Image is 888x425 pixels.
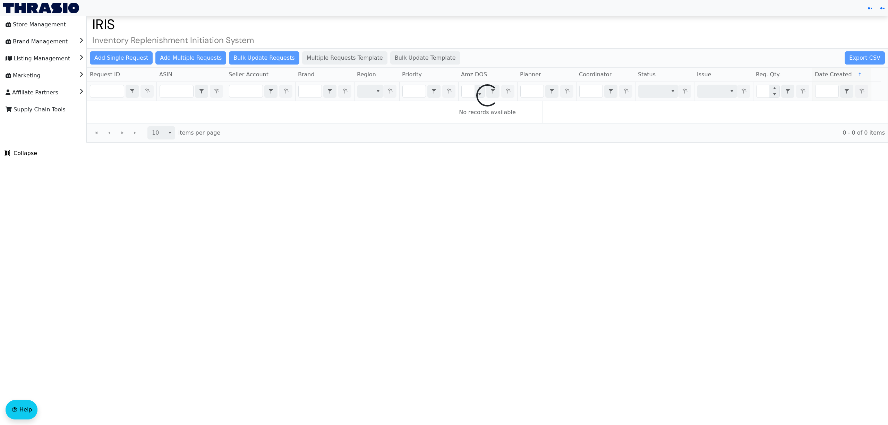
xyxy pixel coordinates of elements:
[19,406,32,414] span: Help
[87,16,888,33] h1: IRIS
[6,36,68,47] span: Brand Management
[6,19,66,30] span: Store Management
[6,400,37,419] button: Help floatingactionbutton
[6,87,58,98] span: Affiliate Partners
[5,149,37,158] span: Collapse
[6,104,66,115] span: Supply Chain Tools
[6,70,41,81] span: Marketing
[6,53,70,64] span: Listing Management
[87,35,888,45] h4: Inventory Replenishment Initiation System
[3,3,79,13] img: Thrasio Logo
